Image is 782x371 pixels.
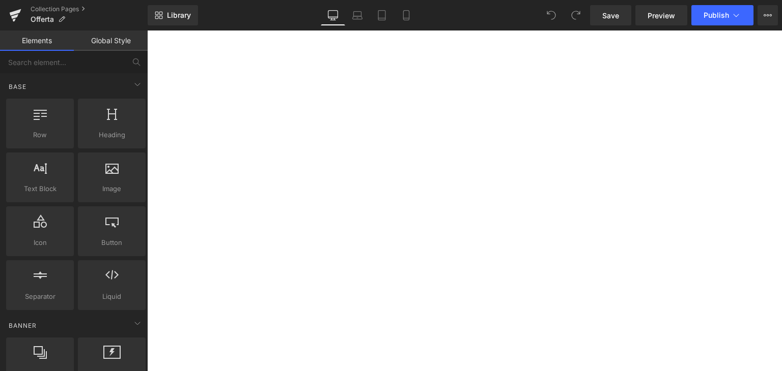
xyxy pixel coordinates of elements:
[81,291,143,302] span: Liquid
[704,11,729,19] span: Publish
[370,5,394,25] a: Tablet
[31,15,54,23] span: Offerta
[8,82,27,91] span: Base
[31,5,148,13] a: Collection Pages
[345,5,370,25] a: Laptop
[394,5,418,25] a: Mobile
[81,130,143,140] span: Heading
[321,5,345,25] a: Desktop
[9,237,71,248] span: Icon
[81,237,143,248] span: Button
[635,5,687,25] a: Preview
[648,10,675,21] span: Preview
[9,183,71,194] span: Text Block
[566,5,586,25] button: Redo
[602,10,619,21] span: Save
[541,5,562,25] button: Undo
[167,11,191,20] span: Library
[8,321,38,330] span: Banner
[691,5,753,25] button: Publish
[81,183,143,194] span: Image
[74,30,148,51] a: Global Style
[9,130,71,140] span: Row
[758,5,778,25] button: More
[148,5,198,25] a: New Library
[9,291,71,302] span: Separator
